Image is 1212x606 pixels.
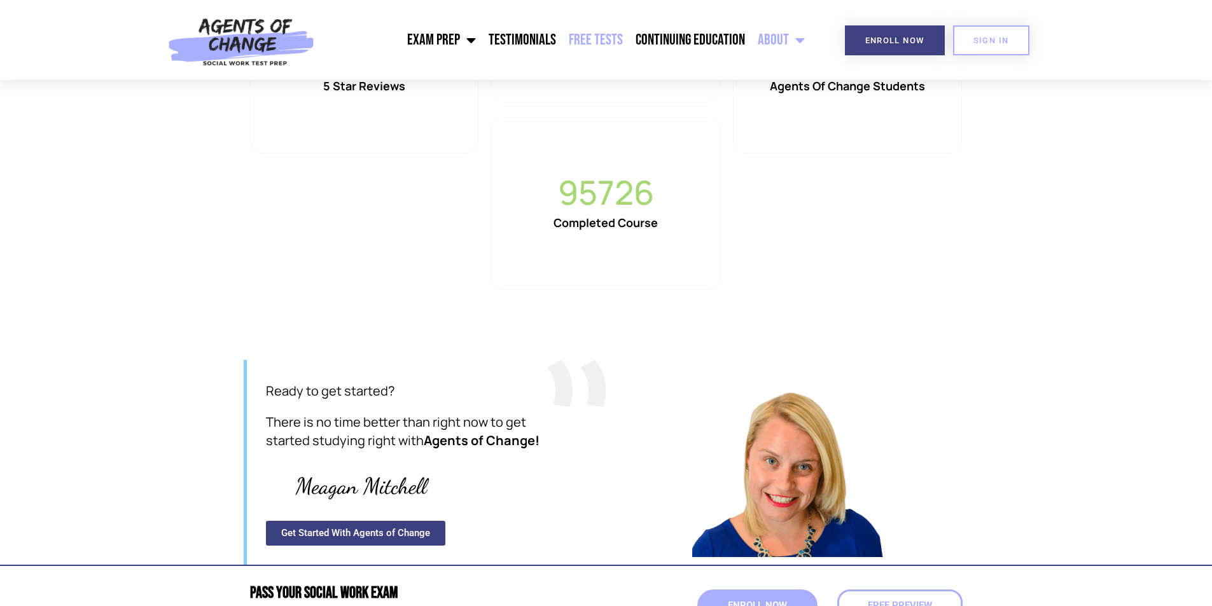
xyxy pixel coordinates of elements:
a: About [751,24,811,56]
a: SIGN IN [953,25,1029,55]
a: Get Started With Agents of Change [266,521,445,546]
div: 5 Star Reviews [251,76,478,102]
a: Exam Prep [401,24,482,56]
p: There is no time better than right now to get started studying right with [266,413,555,450]
h2: Pass Your Social Work Exam [250,585,600,601]
div: Completed Course [492,213,720,238]
div: Agents of Change Students [734,76,961,102]
img: signature (1) [266,462,457,508]
span: Get Started With Agents of Change [281,528,430,538]
b: Agents of Change! [424,432,540,449]
a: Free Tests [562,24,629,56]
span: Enroll Now [865,36,924,45]
nav: Menu [321,24,811,56]
a: Continuing Education [629,24,751,56]
a: Enroll Now [845,25,945,55]
p: Ready to get started? [266,382,555,401]
a: Testimonials [482,24,562,56]
span: SIGN IN [973,36,1009,45]
div: 95726 [492,169,720,213]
